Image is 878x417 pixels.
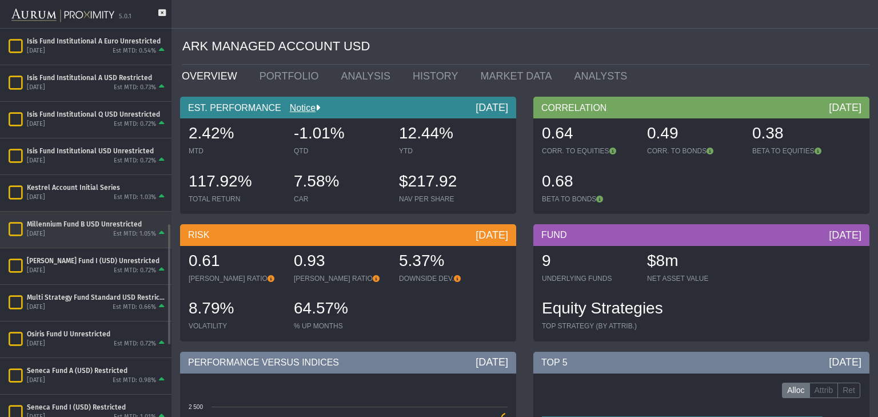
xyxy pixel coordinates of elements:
[294,321,388,331] div: % UP MONTHS
[11,3,114,28] img: Aurum-Proximity%20white.svg
[27,110,167,119] div: Isis Fund Institutional Q USD Unrestricted
[27,403,167,412] div: Seneca Fund I (USD) Restricted
[399,194,493,204] div: NAV PER SHARE
[180,224,516,246] div: RISK
[251,65,333,88] a: PORTFOLIO
[476,228,508,242] div: [DATE]
[542,124,573,142] span: 0.64
[114,193,156,202] div: Est MTD: 1.03%
[189,321,282,331] div: VOLATILITY
[399,122,493,146] div: 12.44%
[27,73,167,82] div: Isis Fund Institutional A USD Restricted
[182,29,869,65] div: ARK MANAGED ACCOUNT USD
[281,102,320,114] div: Notice
[189,194,282,204] div: TOTAL RETURN
[27,47,45,55] div: [DATE]
[476,355,508,369] div: [DATE]
[27,267,45,275] div: [DATE]
[113,47,156,55] div: Est MTD: 0.54%
[294,297,388,321] div: 64.57%
[533,224,869,246] div: FUND
[752,146,846,156] div: BETA TO EQUITIES
[837,383,860,399] label: Ret
[114,157,156,165] div: Est MTD: 0.72%
[399,250,493,274] div: 5.37%
[114,84,156,92] div: Est MTD: 0.73%
[294,274,388,283] div: [PERSON_NAME] RATIO
[27,230,45,239] div: [DATE]
[27,256,167,265] div: [PERSON_NAME] Fund I (USD) Unrestricted
[294,194,388,204] div: CAR
[180,97,516,118] div: EST. PERFORMANCE
[542,170,636,194] div: 0.68
[647,122,741,146] div: 0.49
[399,146,493,156] div: YTD
[399,170,493,194] div: $217.92
[189,124,234,142] span: 2.42%
[27,329,167,339] div: Osiris Fund U Unrestricted
[27,146,167,156] div: Isis Fund Institutional USD Unrestricted
[114,340,156,348] div: Est MTD: 0.72%
[27,84,45,92] div: [DATE]
[542,297,663,321] div: Equity Strategies
[829,228,861,242] div: [DATE]
[27,293,167,302] div: Multi Strategy Fund Standard USD Restricted
[647,146,741,156] div: CORR. TO BONDS
[27,120,45,129] div: [DATE]
[113,376,156,385] div: Est MTD: 0.98%
[542,321,663,331] div: TOP STRATEGY (BY ATTRIB.)
[472,65,565,88] a: MARKET DATA
[542,146,636,156] div: CORR. TO EQUITIES
[565,65,641,88] a: ANALYSTS
[27,157,45,165] div: [DATE]
[27,376,45,385] div: [DATE]
[542,250,636,274] div: 9
[809,383,839,399] label: Attrib
[294,124,345,142] span: -1.01%
[189,274,282,283] div: [PERSON_NAME] RATIO
[180,352,516,374] div: PERFORMANCE VERSUS INDICES
[404,65,472,88] a: HISTORY
[173,65,251,88] a: OVERVIEW
[114,267,156,275] div: Est MTD: 0.72%
[542,194,636,204] div: BETA TO BONDS
[113,303,156,312] div: Est MTD: 0.66%
[189,170,282,194] div: 117.92%
[27,366,167,375] div: Seneca Fund A (USD) Restricted
[533,97,869,118] div: CORRELATION
[119,13,131,21] div: 5.0.1
[332,65,404,88] a: ANALYSIS
[829,101,861,114] div: [DATE]
[294,146,388,156] div: QTD
[782,383,809,399] label: Alloc
[829,355,861,369] div: [DATE]
[647,250,741,274] div: $8m
[752,122,846,146] div: 0.38
[27,183,167,192] div: Kestrel Account Initial Series
[27,37,167,46] div: Isis Fund Institutional A Euro Unrestricted
[27,193,45,202] div: [DATE]
[294,250,388,274] div: 0.93
[476,101,508,114] div: [DATE]
[189,297,282,321] div: 8.79%
[189,250,282,274] div: 0.61
[399,274,493,283] div: DOWNSIDE DEV.
[542,274,636,283] div: UNDERLYING FUNDS
[189,146,282,156] div: MTD
[113,230,156,239] div: Est MTD: 1.05%
[189,404,203,410] text: 2 500
[647,274,741,283] div: NET ASSET VALUE
[533,352,869,374] div: TOP 5
[27,303,45,312] div: [DATE]
[294,170,388,194] div: 7.58%
[114,120,156,129] div: Est MTD: 0.72%
[281,103,316,113] a: Notice
[27,340,45,348] div: [DATE]
[27,220,167,229] div: Millennium Fund B USD Unrestricted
